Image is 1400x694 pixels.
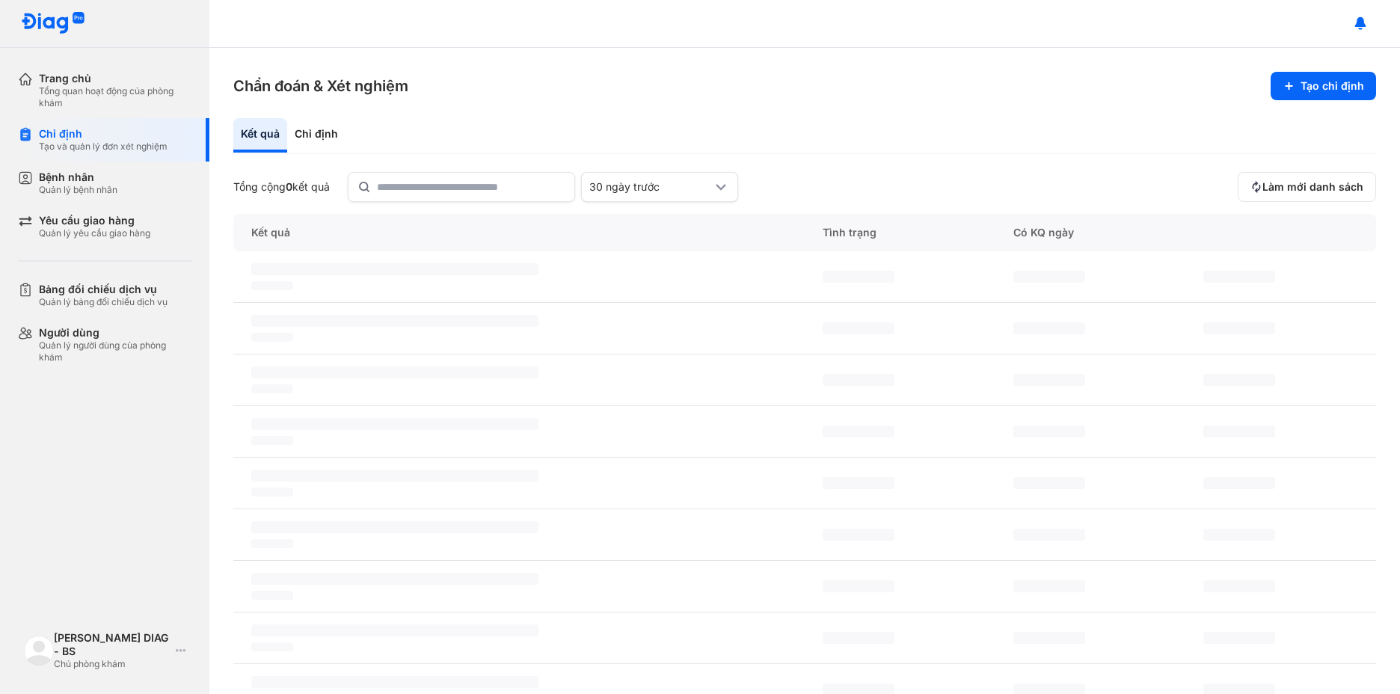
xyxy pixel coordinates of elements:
[39,85,191,109] div: Tổng quan hoạt động của phòng khám
[39,127,168,141] div: Chỉ định
[251,676,538,688] span: ‌
[995,214,1186,251] div: Có KQ ngày
[251,521,538,533] span: ‌
[251,624,538,636] span: ‌
[1203,529,1275,541] span: ‌
[1203,632,1275,644] span: ‌
[251,263,538,275] span: ‌
[823,477,894,489] span: ‌
[1013,374,1085,386] span: ‌
[251,539,293,548] span: ‌
[823,374,894,386] span: ‌
[823,632,894,644] span: ‌
[39,296,168,308] div: Quản lý bảng đối chiếu dịch vụ
[251,573,538,585] span: ‌
[251,436,293,445] span: ‌
[1203,374,1275,386] span: ‌
[1013,477,1085,489] span: ‌
[251,642,293,651] span: ‌
[1013,632,1085,644] span: ‌
[39,72,191,85] div: Trang chủ
[1203,477,1275,489] span: ‌
[39,214,150,227] div: Yêu cầu giao hàng
[39,227,150,239] div: Quản lý yêu cầu giao hàng
[24,636,54,666] img: logo
[287,118,346,153] div: Chỉ định
[39,326,191,340] div: Người dùng
[1203,322,1275,334] span: ‌
[1238,172,1376,202] button: Làm mới danh sách
[39,141,168,153] div: Tạo và quản lý đơn xét nghiệm
[1203,271,1275,283] span: ‌
[1013,580,1085,592] span: ‌
[251,366,538,378] span: ‌
[589,180,712,194] div: 30 ngày trước
[233,76,408,96] h3: Chẩn đoán & Xét nghiệm
[1013,426,1085,437] span: ‌
[251,591,293,600] span: ‌
[251,488,293,497] span: ‌
[1203,426,1275,437] span: ‌
[823,580,894,592] span: ‌
[823,529,894,541] span: ‌
[251,384,293,393] span: ‌
[39,184,117,196] div: Quản lý bệnh nhân
[1013,271,1085,283] span: ‌
[21,12,85,35] img: logo
[823,426,894,437] span: ‌
[39,171,117,184] div: Bệnh nhân
[233,118,287,153] div: Kết quả
[1203,580,1275,592] span: ‌
[1013,529,1085,541] span: ‌
[251,333,293,342] span: ‌
[39,283,168,296] div: Bảng đối chiếu dịch vụ
[54,631,170,658] div: [PERSON_NAME] DIAG - BS
[39,340,191,363] div: Quản lý người dùng của phòng khám
[251,418,538,430] span: ‌
[823,271,894,283] span: ‌
[251,315,538,327] span: ‌
[1271,72,1376,100] button: Tạo chỉ định
[233,214,805,251] div: Kết quả
[286,180,292,193] span: 0
[251,470,538,482] span: ‌
[233,180,330,194] div: Tổng cộng kết quả
[805,214,995,251] div: Tình trạng
[1013,322,1085,334] span: ‌
[823,322,894,334] span: ‌
[251,281,293,290] span: ‌
[54,658,170,670] div: Chủ phòng khám
[1262,180,1363,194] span: Làm mới danh sách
